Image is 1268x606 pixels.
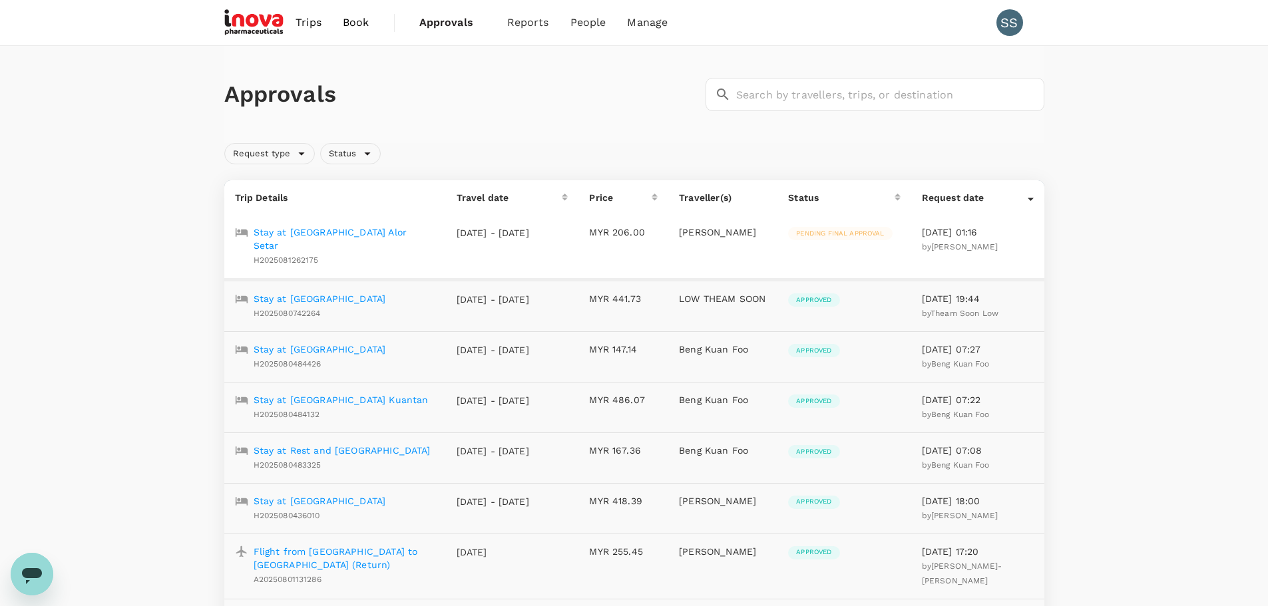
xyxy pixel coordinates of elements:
[922,309,998,318] span: by
[736,78,1044,111] input: Search by travellers, trips, or destination
[931,359,989,369] span: Beng Kuan Foo
[570,15,606,31] span: People
[679,444,767,457] p: Beng Kuan Foo
[320,143,381,164] div: Status
[457,343,530,357] p: [DATE] - [DATE]
[507,15,549,31] span: Reports
[254,255,319,265] span: H2025081262175
[931,410,989,419] span: Beng Kuan Foo
[254,410,320,419] span: H2025080484132
[589,444,658,457] p: MYR 167.36
[254,545,435,571] a: Flight from [GEOGRAPHIC_DATA] to [GEOGRAPHIC_DATA] (Return)
[589,494,658,508] p: MYR 418.39
[589,292,658,305] p: MYR 441.73
[922,561,1002,586] span: by
[254,292,386,305] a: Stay at [GEOGRAPHIC_DATA]
[254,575,321,584] span: A20250801131286
[457,226,530,239] p: [DATE] - [DATE]
[457,545,530,559] p: [DATE]
[224,80,700,108] h1: Approvals
[589,226,658,239] p: MYR 206.00
[931,460,989,470] span: Beng Kuan Foo
[457,495,530,508] p: [DATE] - [DATE]
[225,148,299,160] span: Request type
[922,226,1034,239] p: [DATE] 01:16
[254,343,386,356] a: Stay at [GEOGRAPHIC_DATA]
[679,292,767,305] p: LOW THEAM SOON
[922,191,1028,204] div: Request date
[457,444,530,458] p: [DATE] - [DATE]
[931,309,998,318] span: Theam Soon Low
[788,229,892,238] span: Pending final approval
[457,394,530,407] p: [DATE] - [DATE]
[224,8,286,37] img: iNova Pharmaceuticals
[679,343,767,356] p: Beng Kuan Foo
[343,15,369,31] span: Book
[788,191,894,204] div: Status
[589,343,658,356] p: MYR 147.14
[679,545,767,558] p: [PERSON_NAME]
[254,444,431,457] a: Stay at Rest and [GEOGRAPHIC_DATA]
[922,444,1034,457] p: [DATE] 07:08
[679,226,767,239] p: [PERSON_NAME]
[922,460,989,470] span: by
[296,15,321,31] span: Trips
[922,511,998,520] span: by
[922,292,1034,305] p: [DATE] 19:44
[922,494,1034,508] p: [DATE] 18:00
[922,561,1002,586] span: [PERSON_NAME]-[PERSON_NAME]
[254,511,320,520] span: H2025080436010
[679,393,767,406] p: Beng Kuan Foo
[922,393,1034,406] p: [DATE] 07:22
[254,226,435,252] a: Stay at [GEOGRAPHIC_DATA] Alor Setar
[589,545,658,558] p: MYR 255.45
[254,309,321,318] span: H2025080742264
[996,9,1023,36] div: SS
[931,511,998,520] span: [PERSON_NAME]
[254,494,386,508] a: Stay at [GEOGRAPHIC_DATA]
[679,191,767,204] p: Traveller(s)
[788,497,839,506] span: Approved
[788,295,839,305] span: Approved
[321,148,364,160] span: Status
[788,346,839,355] span: Approved
[627,15,668,31] span: Manage
[922,410,989,419] span: by
[922,545,1034,558] p: [DATE] 17:20
[11,553,53,595] iframe: Button to launch messaging window
[922,242,998,251] span: by
[788,547,839,557] span: Approved
[589,393,658,406] p: MYR 486.07
[931,242,998,251] span: [PERSON_NAME]
[679,494,767,508] p: [PERSON_NAME]
[235,191,435,204] p: Trip Details
[457,191,562,204] div: Travel date
[254,359,321,369] span: H2025080484426
[224,143,316,164] div: Request type
[788,396,839,406] span: Approved
[788,447,839,456] span: Approved
[419,15,486,31] span: Approvals
[922,359,989,369] span: by
[254,393,429,406] a: Stay at [GEOGRAPHIC_DATA] Kuantan
[589,191,652,204] div: Price
[922,343,1034,356] p: [DATE] 07:27
[254,460,321,470] span: H2025080483325
[457,293,530,306] p: [DATE] - [DATE]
